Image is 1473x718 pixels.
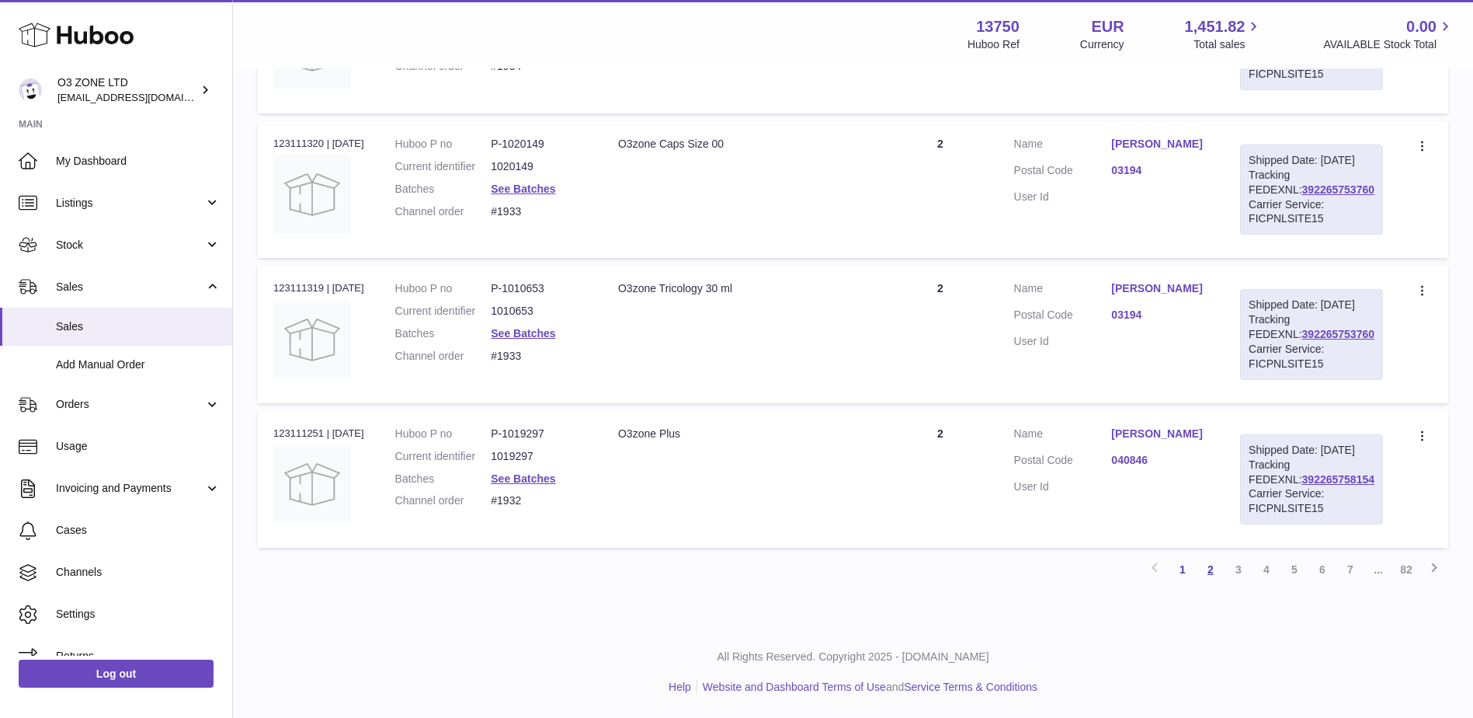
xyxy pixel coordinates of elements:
[1280,556,1308,584] a: 5
[491,327,555,340] a: See Batches
[395,182,492,197] dt: Batches
[1302,183,1374,196] a: 392265753760
[56,649,221,664] span: Returns
[491,349,587,364] dd: #1933
[273,445,351,523] img: no-photo-large.jpg
[882,121,998,258] td: 2
[395,472,492,486] dt: Batches
[1249,298,1374,312] div: Shipped Date: [DATE]
[56,439,221,454] span: Usage
[1249,486,1374,516] div: Carrier Service: FICPNLSITE15
[1111,453,1209,468] a: 040846
[273,137,364,151] div: 123111320 | [DATE]
[1249,342,1374,371] div: Carrier Service: FICPNLSITE15
[56,238,204,253] span: Stock
[1111,281,1209,296] a: [PERSON_NAME]
[491,281,587,296] dd: P-1010653
[1014,163,1112,182] dt: Postal Code
[1014,308,1112,326] dt: Postal Code
[491,493,587,508] dd: #1932
[395,159,492,174] dt: Current identifier
[395,349,492,364] dt: Channel order
[1091,16,1124,37] strong: EUR
[1336,556,1364,584] a: 7
[1323,37,1454,52] span: AVAILABLE Stock Total
[1014,137,1112,155] dt: Name
[491,304,587,319] dd: 1010653
[56,319,221,334] span: Sales
[618,137,867,152] div: O3zone Caps Size 00
[1014,281,1112,300] dt: Name
[273,427,364,441] div: 123111251 | [DATE]
[395,427,492,441] dt: Huboo P no
[56,196,204,211] span: Listings
[491,159,587,174] dd: 1020149
[245,650,1461,664] p: All Rights Reserved. Copyright 2025 - [DOMAIN_NAME]
[19,660,214,688] a: Log out
[1111,163,1209,178] a: 03194
[1111,427,1209,441] a: [PERSON_NAME]
[1225,556,1252,584] a: 3
[669,681,691,693] a: Help
[57,91,228,103] span: [EMAIL_ADDRESS][DOMAIN_NAME]
[1252,556,1280,584] a: 4
[395,326,492,341] dt: Batches
[56,565,221,580] span: Channels
[57,75,197,105] div: O3 ZONE LTD
[1406,16,1437,37] span: 0.00
[1302,328,1374,340] a: 392265753760
[1323,16,1454,52] a: 0.00 AVAILABLE Stock Total
[56,607,221,622] span: Settings
[904,681,1037,693] a: Service Terms & Conditions
[882,411,998,548] td: 2
[618,281,867,296] div: O3zone Tricology 30 ml
[1249,443,1374,458] div: Shipped Date: [DATE]
[491,183,555,195] a: See Batches
[1111,308,1209,322] a: 03194
[968,37,1020,52] div: Huboo Ref
[1169,556,1197,584] a: 1
[697,680,1037,695] li: and
[882,266,998,403] td: 2
[395,137,492,152] dt: Huboo P no
[56,481,204,496] span: Invoicing and Payments
[56,397,204,412] span: Orders
[395,493,492,508] dt: Channel order
[491,449,587,464] dd: 1019297
[1364,556,1392,584] span: ...
[395,304,492,319] dt: Current identifier
[1249,153,1374,168] div: Shipped Date: [DATE]
[1197,556,1225,584] a: 2
[56,154,221,169] span: My Dashboard
[395,204,492,219] dt: Channel order
[273,155,351,233] img: no-photo-large.jpg
[1080,37,1124,52] div: Currency
[273,301,351,378] img: no-photo.jpg
[1240,289,1383,379] div: Tracking FEDEXNL:
[19,78,42,102] img: hello@o3zoneltd.co.uk
[976,16,1020,37] strong: 13750
[1014,453,1112,472] dt: Postal Code
[1240,434,1383,525] div: Tracking FEDEXNL:
[1392,556,1420,584] a: 82
[491,427,587,441] dd: P-1019297
[1302,473,1374,486] a: 392265758154
[1014,190,1112,204] dt: User Id
[1240,145,1383,235] div: Tracking FEDEXNL:
[618,427,867,441] div: O3zone Plus
[56,357,221,372] span: Add Manual Order
[491,472,555,485] a: See Batches
[1308,556,1336,584] a: 6
[56,280,204,295] span: Sales
[1249,197,1374,227] div: Carrier Service: FICPNLSITE15
[491,137,587,152] dd: P-1020149
[395,449,492,464] dt: Current identifier
[273,281,364,295] div: 123111319 | [DATE]
[1185,16,1263,52] a: 1,451.82 Total sales
[1185,16,1245,37] span: 1,451.82
[1014,479,1112,494] dt: User Id
[491,204,587,219] dd: #1933
[1014,334,1112,349] dt: User Id
[395,281,492,296] dt: Huboo P no
[1014,427,1112,445] dt: Name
